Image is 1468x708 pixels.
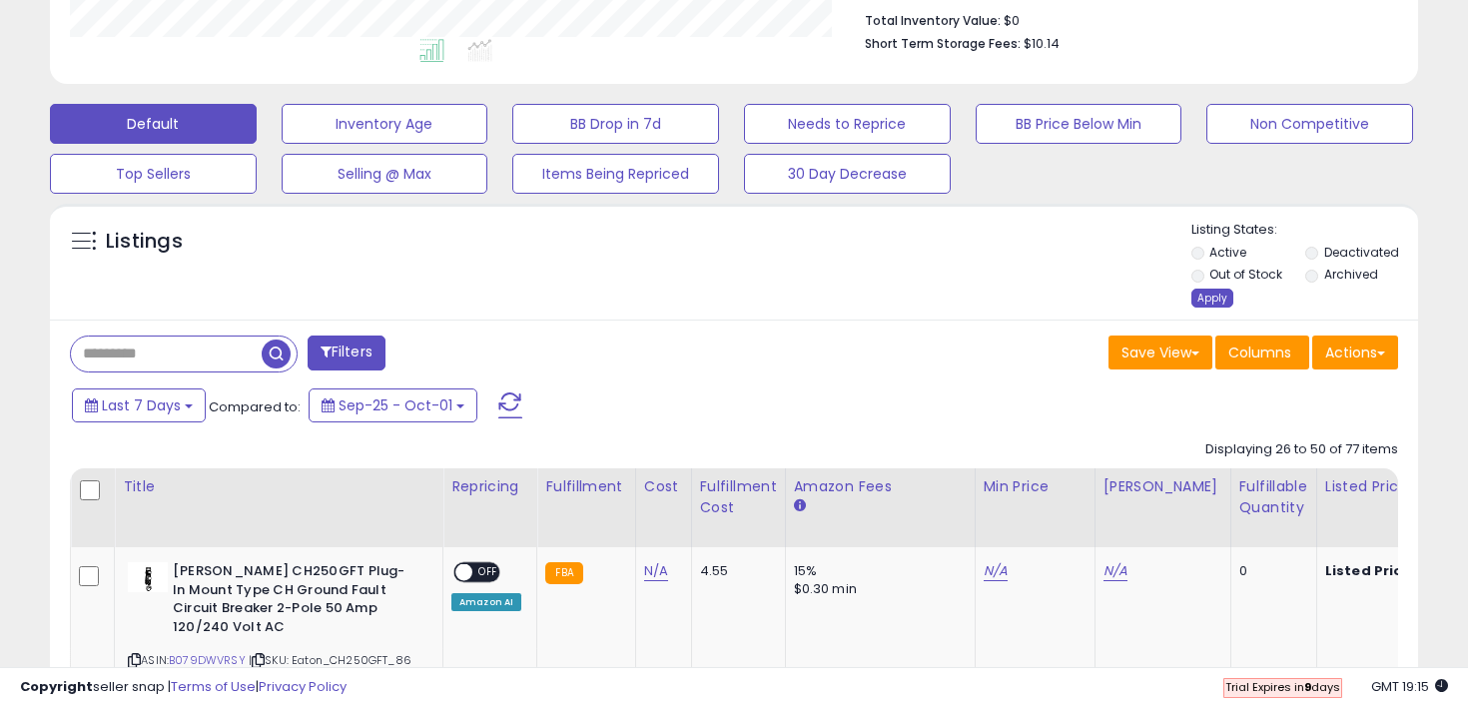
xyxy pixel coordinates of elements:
[1304,679,1311,695] b: 9
[545,476,626,497] div: Fulfillment
[1325,561,1416,580] b: Listed Price:
[282,104,488,144] button: Inventory Age
[50,154,257,194] button: Top Sellers
[644,476,683,497] div: Cost
[1209,266,1282,283] label: Out of Stock
[209,397,301,416] span: Compared to:
[865,12,1001,29] b: Total Inventory Value:
[1206,104,1413,144] button: Non Competitive
[1205,440,1398,459] div: Displaying 26 to 50 of 77 items
[865,35,1021,52] b: Short Term Storage Fees:
[20,677,93,696] strong: Copyright
[1103,476,1222,497] div: [PERSON_NAME]
[794,562,960,580] div: 15%
[128,562,168,592] img: 21D3cgsssKL._SL40_.jpg
[1225,679,1340,695] span: Trial Expires in days
[451,476,528,497] div: Repricing
[1024,34,1060,53] span: $10.14
[976,104,1182,144] button: BB Price Below Min
[865,7,1383,31] li: $0
[171,677,256,696] a: Terms of Use
[472,564,504,581] span: OFF
[451,593,521,611] div: Amazon AI
[1103,561,1127,581] a: N/A
[1228,343,1291,362] span: Columns
[644,561,668,581] a: N/A
[259,677,347,696] a: Privacy Policy
[794,580,960,598] div: $0.30 min
[282,154,488,194] button: Selling @ Max
[1191,221,1419,240] p: Listing States:
[744,104,951,144] button: Needs to Reprice
[1371,677,1448,696] span: 2025-10-9 19:15 GMT
[1239,562,1301,580] div: 0
[50,104,257,144] button: Default
[173,562,415,641] b: [PERSON_NAME] CH250GFT Plug-In Mount Type CH Ground Fault Circuit Breaker 2-Pole 50 Amp 120/240 V...
[1108,336,1212,369] button: Save View
[545,562,582,584] small: FBA
[984,561,1008,581] a: N/A
[123,476,434,497] div: Title
[102,395,181,415] span: Last 7 Days
[106,228,183,256] h5: Listings
[794,476,967,497] div: Amazon Fees
[700,562,770,580] div: 4.55
[339,395,452,415] span: Sep-25 - Oct-01
[1324,244,1399,261] label: Deactivated
[984,476,1087,497] div: Min Price
[1209,244,1246,261] label: Active
[308,336,385,370] button: Filters
[1191,289,1233,308] div: Apply
[72,388,206,422] button: Last 7 Days
[794,497,806,515] small: Amazon Fees.
[309,388,477,422] button: Sep-25 - Oct-01
[1215,336,1309,369] button: Columns
[512,154,719,194] button: Items Being Repriced
[744,154,951,194] button: 30 Day Decrease
[20,678,347,697] div: seller snap | |
[700,476,777,518] div: Fulfillment Cost
[1239,476,1308,518] div: Fulfillable Quantity
[1312,336,1398,369] button: Actions
[512,104,719,144] button: BB Drop in 7d
[1324,266,1378,283] label: Archived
